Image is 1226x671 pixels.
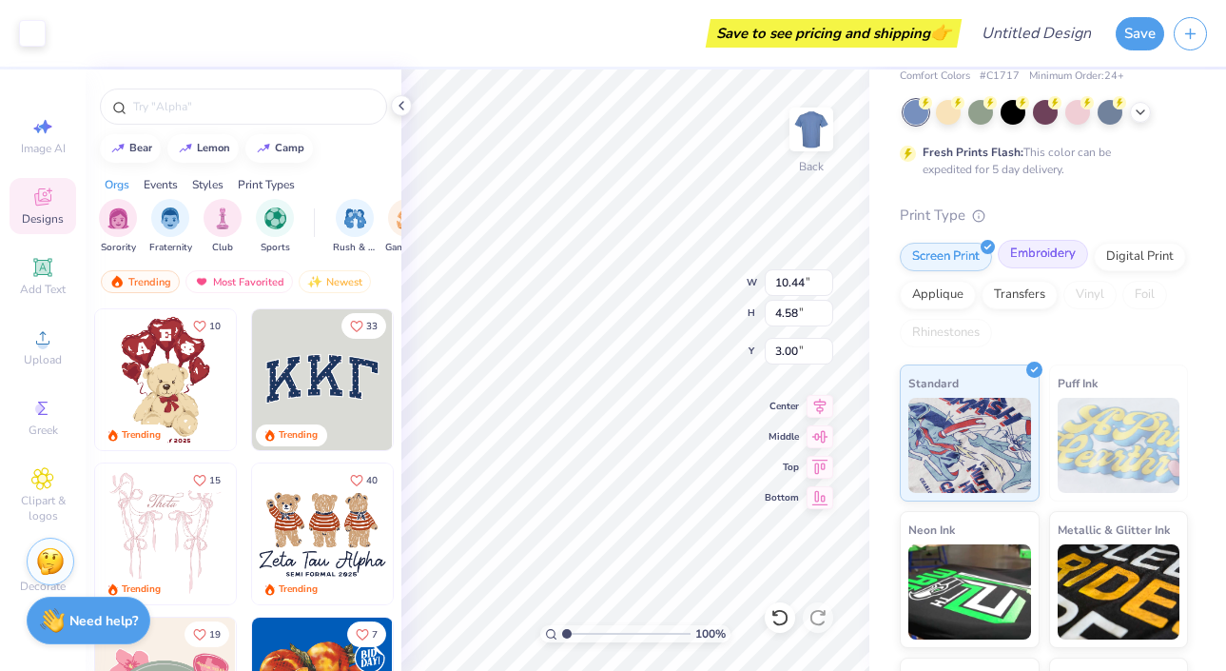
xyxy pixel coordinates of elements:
[333,241,377,255] span: Rush & Bid
[998,240,1088,268] div: Embroidery
[109,275,125,288] img: trending.gif
[235,464,376,604] img: d12a98c7-f0f7-4345-bf3a-b9f1b718b86e
[765,461,799,474] span: Top
[178,143,193,154] img: trend_line.gif
[238,176,295,193] div: Print Types
[204,199,242,255] div: filter for Club
[275,143,304,153] div: camp
[256,199,294,255] div: filter for Sports
[765,430,799,444] span: Middle
[799,158,824,175] div: Back
[261,241,290,255] span: Sports
[908,373,959,393] span: Standard
[185,622,229,647] button: Like
[1094,243,1186,271] div: Digital Print
[1116,17,1164,50] button: Save
[131,97,375,116] input: Try "Alpha"
[264,207,286,229] img: Sports Image
[185,313,229,339] button: Like
[923,144,1157,178] div: This color can be expedited for 5 day delivery.
[347,622,386,647] button: Like
[923,145,1023,160] strong: Fresh Prints Flash:
[1029,69,1124,85] span: Minimum Order: 24 +
[710,19,957,48] div: Save to see pricing and shipping
[1122,281,1167,309] div: Foil
[372,630,378,640] span: 7
[366,322,378,331] span: 33
[765,400,799,413] span: Center
[69,612,138,630] strong: Need help?
[10,493,76,523] span: Clipart & logos
[95,309,236,450] img: 587403a7-0594-4a7f-b2bd-0ca67a3ff8dd
[344,207,366,229] img: Rush & Bid Image
[209,630,221,640] span: 19
[204,199,242,255] button: filter button
[385,199,429,255] button: filter button
[149,241,192,255] span: Fraternity
[24,352,62,367] span: Upload
[20,579,66,594] span: Decorate
[252,464,393,604] img: a3be6b59-b000-4a72-aad0-0c575b892a6b
[900,69,970,85] span: Comfort Colors
[908,398,1031,493] img: Standard
[900,319,992,347] div: Rhinestones
[245,134,313,163] button: camp
[149,199,192,255] button: filter button
[252,309,393,450] img: 3b9aba4f-e317-4aa7-a679-c95a879539bd
[129,143,152,153] div: bear
[100,134,161,163] button: bear
[307,275,322,288] img: Newest.gif
[101,241,136,255] span: Sorority
[341,467,386,493] button: Like
[333,199,377,255] button: filter button
[333,199,377,255] div: filter for Rush & Bid
[279,582,318,597] div: Trending
[235,309,376,450] img: e74243e0-e378-47aa-a400-bc6bcb25063a
[392,309,533,450] img: edfb13fc-0e43-44eb-bea2-bf7fc0dd67f9
[212,207,233,229] img: Club Image
[192,176,224,193] div: Styles
[392,464,533,604] img: d12c9beb-9502-45c7-ae94-40b97fdd6040
[930,21,951,44] span: 👉
[110,143,126,154] img: trend_line.gif
[29,423,58,438] span: Greek
[1058,544,1180,640] img: Metallic & Glitter Ink
[1058,520,1170,540] span: Metallic & Glitter Ink
[982,281,1058,309] div: Transfers
[149,199,192,255] div: filter for Fraternity
[99,199,137,255] div: filter for Sorority
[107,207,129,229] img: Sorority Image
[1058,373,1098,393] span: Puff Ink
[980,69,1020,85] span: # C1717
[385,199,429,255] div: filter for Game Day
[22,211,64,227] span: Designs
[95,464,236,604] img: 83dda5b0-2158-48ca-832c-f6b4ef4c4536
[212,241,233,255] span: Club
[185,270,293,293] div: Most Favorited
[341,313,386,339] button: Like
[765,491,799,504] span: Bottom
[385,241,429,255] span: Game Day
[144,176,178,193] div: Events
[122,428,161,443] div: Trending
[21,141,66,156] span: Image AI
[122,582,161,597] div: Trending
[366,476,378,485] span: 40
[299,270,371,293] div: Newest
[197,143,230,153] div: lemon
[908,544,1031,640] img: Neon Ink
[792,110,830,148] img: Back
[209,322,221,331] span: 10
[20,282,66,297] span: Add Text
[101,270,180,293] div: Trending
[397,207,418,229] img: Game Day Image
[966,14,1106,52] input: Untitled Design
[900,243,992,271] div: Screen Print
[105,176,129,193] div: Orgs
[256,143,271,154] img: trend_line.gif
[209,476,221,485] span: 15
[167,134,239,163] button: lemon
[908,520,955,540] span: Neon Ink
[1058,398,1180,493] img: Puff Ink
[695,625,726,642] span: 100 %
